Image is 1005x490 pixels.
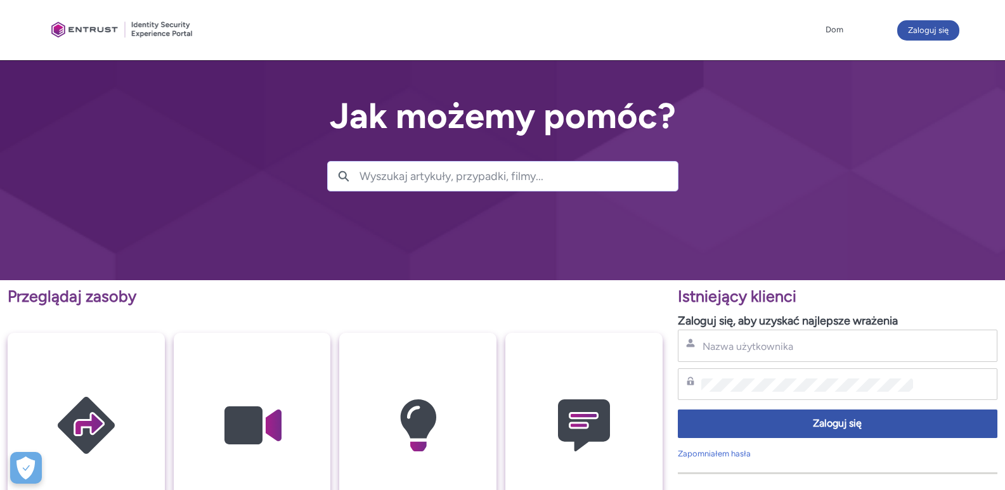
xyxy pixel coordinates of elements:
button: Zaloguj się [678,409,997,438]
font: Istniejący klienci [678,287,796,306]
button: Otwórz Preferencje [10,452,42,484]
button: Zaloguj się [897,20,959,41]
font: Zaloguj się [908,25,949,35]
div: Preferencje dotyczące plików cookie [10,452,42,484]
font: Zaloguj się, aby uzyskać najlepsze wrażenia [678,314,898,328]
font: Zaloguj się [813,417,862,429]
input: Nazwa użytkownika [701,340,914,353]
button: Szukaj [328,162,360,191]
input: Wyszukaj artykuły, przypadki, filmy... [360,162,678,191]
font: Przeglądaj zasoby [8,287,136,306]
a: Zapomniałem hasła [678,449,751,458]
font: Dom [826,25,843,34]
font: Jak możemy pomóc? [330,94,676,137]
